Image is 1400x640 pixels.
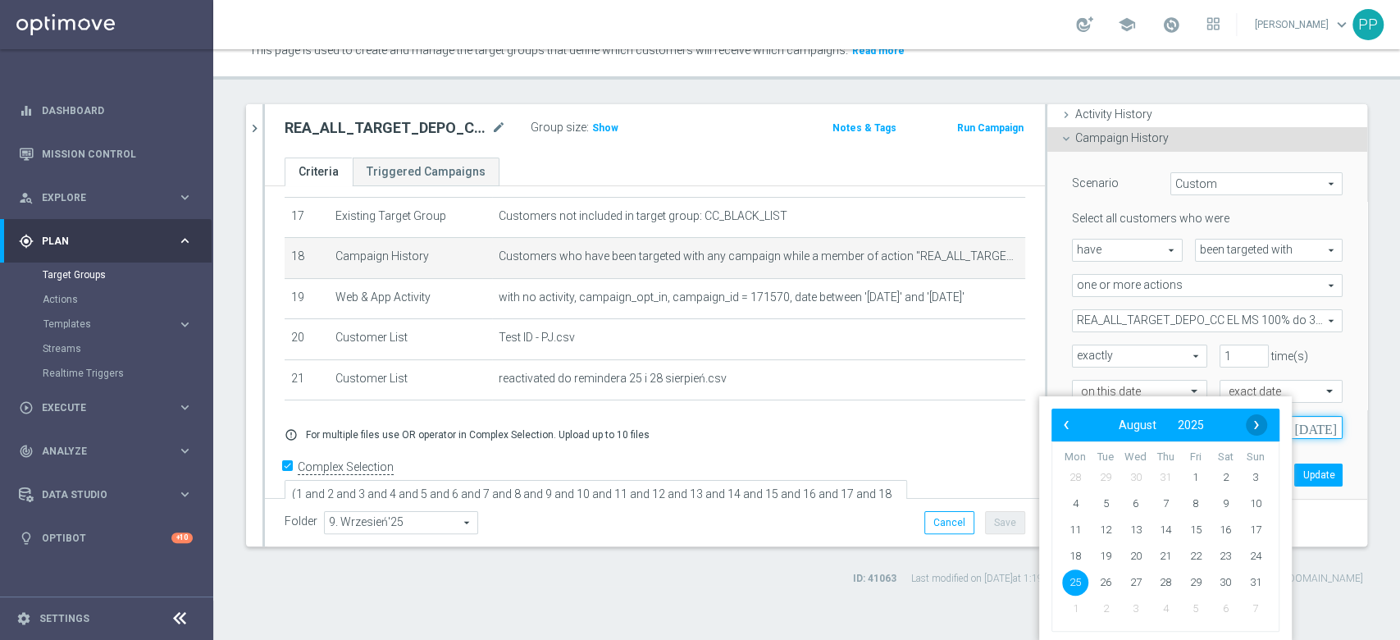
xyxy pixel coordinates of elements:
div: Data Studio [19,487,177,502]
span: 6 [1212,596,1238,622]
span: 2 [1212,464,1238,491]
div: PP [1352,9,1384,40]
i: keyboard_arrow_right [177,443,193,459]
button: Run Campaign [955,119,1025,137]
span: 6 [1122,491,1148,517]
span: 1 [1062,596,1088,622]
span: 29 [1092,464,1119,491]
bs-datepicker-navigation-view: ​ ​ ​ [1056,414,1267,436]
span: 24 [1243,543,1269,569]
button: chevron_right [246,104,262,153]
span: 26 [1092,569,1119,596]
span: 10 [1243,491,1269,517]
th: weekday [1240,450,1270,464]
i: lightbulb [19,531,34,546]
td: 17 [285,197,329,238]
ng-select: on this date [1072,380,1207,403]
span: 2 [1092,596,1119,622]
td: 18 [285,238,329,279]
a: Actions [43,293,171,306]
span: 31 [1243,569,1269,596]
span: 16 [1212,517,1238,543]
label: Complex Selection [298,459,394,475]
td: 21 [285,359,329,400]
lable: Scenario [1072,176,1119,190]
span: 31 [1152,464,1179,491]
span: Activity History [1075,107,1152,121]
td: Campaign History [329,238,492,279]
span: 21 [1152,543,1179,569]
i: keyboard_arrow_right [177,400,193,415]
h2: REA_ALL_TARGET_DEPO_CC EL MS 100% do 300 PLN WT PUSH_080925 [285,118,488,138]
p: For multiple files use OR operator in Complex Selection. Upload up to 10 files [306,428,650,441]
span: 17 [1243,517,1269,543]
i: person_search [19,190,34,205]
button: track_changes Analyze keyboard_arrow_right [18,445,194,458]
th: weekday [1120,450,1151,464]
span: keyboard_arrow_down [1333,16,1351,34]
span: Customers who have been targeted with any campaign while a member of action "REA_ALL_TARGET_BET_C... [499,249,1019,263]
i: mode_edit [491,118,506,138]
span: 3 [1122,596,1148,622]
a: Settings [39,614,89,624]
div: Realtime Triggers [43,361,212,386]
span: August [1119,418,1156,432]
button: › [1246,414,1267,436]
div: Target Groups [43,263,212,287]
span: Show [592,122,618,134]
span: 5 [1183,596,1209,622]
span: Templates [43,319,161,329]
i: error_outline [285,428,298,441]
span: 9 [1212,491,1238,517]
th: weekday [1060,450,1091,464]
span: 12 [1092,517,1119,543]
span: with no activity, campaign_opt_in, campaign_id = 171570, date between '[DATE]' and '[DATE]' [499,290,964,304]
div: Templates [43,319,177,329]
th: weekday [1211,450,1241,464]
span: 18 [1062,543,1088,569]
i: equalizer [19,103,34,118]
div: Templates [43,312,212,336]
button: Notes & Tags [830,119,897,137]
span: Plan [42,236,177,246]
span: 30 [1212,569,1238,596]
a: [PERSON_NAME]keyboard_arrow_down [1253,12,1352,37]
span: Execute [42,403,177,413]
div: gps_fixed Plan keyboard_arrow_right [18,235,194,248]
span: 27 [1122,569,1148,596]
ng-select: exact date [1220,380,1343,403]
span: 7 [1243,596,1269,622]
span: 3 [1243,464,1269,491]
th: weekday [1180,450,1211,464]
button: ‹ [1056,414,1077,436]
span: 19 [1092,543,1119,569]
span: Customers not included in target group: CC_BLACK_LIST [499,209,787,223]
span: 29 [1183,569,1209,596]
a: Dashboard [42,89,193,132]
span: 11 [1062,517,1088,543]
td: Customer List [329,359,492,400]
button: play_circle_outline Execute keyboard_arrow_right [18,401,194,414]
span: 5 [1092,491,1119,517]
button: lightbulb Optibot +10 [18,532,194,545]
span: 28 [1062,464,1088,491]
span: school [1118,16,1136,34]
div: Dashboard [19,89,193,132]
span: Analyze [42,446,177,456]
td: Customer List [329,319,492,360]
a: Streams [43,342,171,355]
i: chevron_right [247,121,262,136]
button: person_search Explore keyboard_arrow_right [18,191,194,204]
button: Cancel [924,511,974,534]
div: Plan [19,234,177,249]
a: Optibot [42,516,171,560]
span: This page is used to create and manage the target groups that define which customers will receive... [249,43,848,57]
span: 7 [1152,491,1179,517]
td: Existing Target Group [329,197,492,238]
button: Update [1294,464,1343,487]
a: Criteria [285,158,353,186]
